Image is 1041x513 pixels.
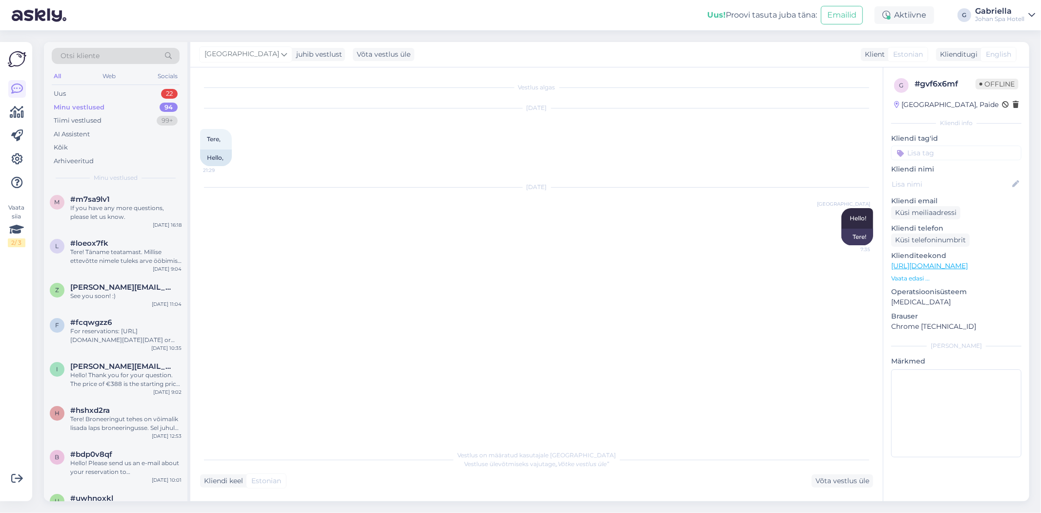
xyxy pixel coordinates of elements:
div: Hello! Please send us an e-mail about your reservation to [EMAIL_ADDRESS][DOMAIN_NAME]. Thank you! [70,459,182,476]
p: Brauser [891,311,1021,321]
span: #m7sa9lv1 [70,195,110,204]
div: Tere! Täname teatamast. Millise ettevõtte nimele tuleks arve ööbimise eest saata ning millisele e... [70,248,182,265]
div: Kliendi info [891,119,1021,128]
p: Klienditeekond [891,251,1021,261]
span: Tere, [207,135,221,143]
span: b [55,453,60,461]
div: Küsi meiliaadressi [891,206,960,219]
p: Vaata edasi ... [891,274,1021,283]
span: #bdp0v8qf [70,450,112,459]
div: Klient [861,49,885,60]
div: Web [101,70,118,83]
span: i [56,365,58,373]
span: [GEOGRAPHIC_DATA] [204,49,279,60]
div: Vestlus algas [200,83,873,92]
div: [DATE] 12:53 [152,432,182,440]
div: Klienditugi [936,49,978,60]
span: [GEOGRAPHIC_DATA] [817,200,870,208]
div: 2 / 3 [8,238,25,247]
a: GabriellaJohan Spa Hotell [975,7,1035,23]
div: [DATE] 9:04 [153,265,182,273]
span: g [899,82,904,89]
p: Kliendi email [891,196,1021,206]
div: Kõik [54,143,68,152]
div: Johan Spa Hotell [975,15,1024,23]
input: Lisa nimi [892,179,1010,190]
span: #fcqwgzz6 [70,318,112,327]
span: #uwhnoxkl [70,494,113,503]
div: 94 [160,103,178,112]
div: Arhiveeritud [54,156,94,166]
div: Vaata siia [8,203,25,247]
div: Uus [54,89,66,99]
div: Hello! Thank you for your question. The price of €388 is the starting price, and it is possible t... [70,371,182,388]
span: 7:35 [834,246,870,253]
span: l [56,242,59,250]
div: Kliendi keel [200,476,243,486]
span: Minu vestlused [94,173,138,182]
span: Estonian [251,476,281,486]
div: G [958,8,971,22]
p: Kliendi telefon [891,223,1021,234]
div: Võta vestlus üle [353,48,414,61]
div: Küsi telefoninumbrit [891,234,970,247]
span: #loeox7fk [70,239,108,248]
div: 99+ [157,116,178,126]
span: #hshxd2ra [70,406,110,415]
span: u [55,497,60,505]
button: Emailid [821,6,863,24]
div: Tere! [841,229,873,245]
div: Hello, [200,150,232,166]
div: [GEOGRAPHIC_DATA], Paide [894,100,999,110]
span: Offline [976,79,1019,89]
span: igors.marinins@inbox.lv [70,362,172,371]
div: Aktiivne [875,6,934,24]
div: Gabriella [975,7,1024,15]
div: See you soon! :) [70,292,182,300]
div: [DATE] [200,104,873,112]
span: Vestluse ülevõtmiseks vajutage [464,460,609,468]
input: Lisa tag [891,146,1021,160]
span: h [55,409,60,417]
p: [MEDICAL_DATA] [891,297,1021,307]
div: Proovi tasuta juba täna: [707,9,817,21]
div: juhib vestlust [292,49,342,60]
span: Vestlus on määratud kasutajale [GEOGRAPHIC_DATA] [457,451,616,459]
div: If you have any more questions, please let us know. [70,204,182,221]
div: Tere! Broneeringut tehes on võimalik lisada laps broneeringusse. Sel juhul lisandub lisatasu laps... [70,415,182,432]
p: Kliendi tag'id [891,133,1021,144]
p: Märkmed [891,356,1021,366]
div: [DATE] 16:18 [153,221,182,229]
div: [DATE] 10:01 [152,476,182,484]
span: zane.lapaine@gmail.com [70,283,172,292]
p: Chrome [TECHNICAL_ID] [891,321,1021,332]
div: AI Assistent [54,129,90,139]
div: Tiimi vestlused [54,116,102,126]
span: Hello! [850,214,866,222]
span: English [986,49,1011,60]
div: [DATE] 11:04 [152,300,182,308]
b: Uus! [707,10,726,20]
i: „Võtke vestlus üle” [555,460,609,468]
span: 21:29 [203,167,240,174]
span: Estonian [893,49,923,60]
div: [PERSON_NAME] [891,342,1021,350]
span: m [55,198,60,206]
div: Socials [156,70,180,83]
span: z [55,286,59,294]
div: # gvf6x6mf [915,78,976,90]
a: [URL][DOMAIN_NAME] [891,261,968,270]
div: [DATE] 9:02 [153,388,182,396]
span: Otsi kliente [61,51,100,61]
p: Operatsioonisüsteem [891,287,1021,297]
img: Askly Logo [8,50,26,68]
div: [DATE] [200,183,873,192]
div: All [52,70,63,83]
p: Kliendi nimi [891,164,1021,174]
div: 22 [161,89,178,99]
div: [DATE] 10:35 [151,344,182,352]
div: Võta vestlus üle [812,474,873,488]
div: For reservations: [URL][DOMAIN_NAME][DATE][DATE] or you can send an email to [EMAIL_ADDRESS][DOMA... [70,327,182,344]
div: Minu vestlused [54,103,104,112]
span: f [55,321,59,329]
